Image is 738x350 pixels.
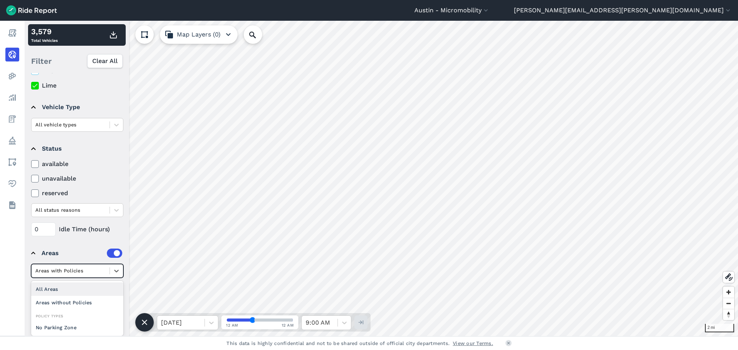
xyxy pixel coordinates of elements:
[5,198,19,212] a: Datasets
[31,321,123,334] div: No Parking Zone
[31,312,123,320] div: Policy Types
[31,282,123,296] div: All Areas
[31,138,122,159] summary: Status
[723,309,734,320] button: Reset bearing to north
[723,298,734,309] button: Zoom out
[25,21,738,336] canvas: Map
[31,159,123,169] label: available
[414,6,490,15] button: Austin - Micromobility
[5,177,19,191] a: Health
[5,155,19,169] a: Areas
[5,48,19,61] a: Realtime
[31,26,58,37] div: 3,579
[31,334,123,348] div: Minimum Deployment
[705,324,734,332] div: 2 mi
[31,189,123,198] label: reserved
[5,134,19,148] a: Policy
[28,49,126,73] div: Filter
[514,6,732,15] button: [PERSON_NAME][EMAIL_ADDRESS][PERSON_NAME][DOMAIN_NAME]
[226,322,238,328] span: 12 AM
[31,81,123,90] label: Lime
[31,96,122,118] summary: Vehicle Type
[5,91,19,105] a: Analyze
[31,296,123,309] div: Areas without Policies
[31,222,123,236] div: Idle Time (hours)
[282,322,294,328] span: 12 AM
[87,54,123,68] button: Clear All
[160,25,238,44] button: Map Layers (0)
[31,174,123,183] label: unavailable
[723,287,734,298] button: Zoom in
[453,340,493,347] a: View our Terms.
[31,242,122,264] summary: Areas
[31,26,58,44] div: Total Vehicles
[6,5,57,15] img: Ride Report
[92,56,118,66] span: Clear All
[42,249,122,258] div: Areas
[5,26,19,40] a: Report
[5,112,19,126] a: Fees
[244,25,274,44] input: Search Location or Vehicles
[5,69,19,83] a: Heatmaps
